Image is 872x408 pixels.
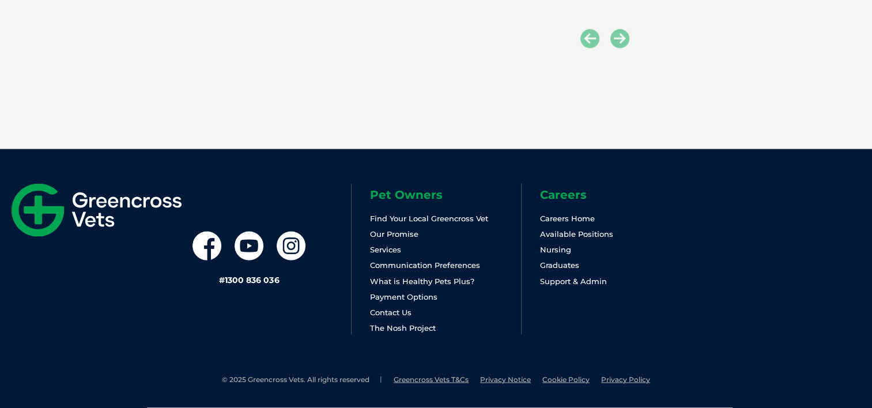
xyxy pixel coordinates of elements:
[370,189,521,201] h6: Pet Owners
[222,375,382,385] li: © 2025 Greencross Vets. All rights reserved
[370,245,401,254] a: Services
[540,214,595,223] a: Careers Home
[601,375,650,384] a: Privacy Policy
[370,308,412,317] a: Contact Us
[370,292,437,301] a: Payment Options
[370,277,474,286] a: What is Healthy Pets Plus?
[540,277,607,286] a: Support & Admin
[540,229,613,239] a: Available Positions
[542,375,590,384] a: Cookie Policy
[480,375,531,384] a: Privacy Notice
[370,229,418,239] a: Our Promise
[370,323,436,333] a: The Nosh Project
[394,375,469,384] a: Greencross Vets T&Cs
[219,275,279,285] a: #1300 836 036
[219,275,225,285] span: #
[540,189,691,201] h6: Careers
[370,260,480,270] a: Communication Preferences
[540,245,571,254] a: Nursing
[370,214,488,223] a: Find Your Local Greencross Vet
[540,260,579,270] a: Graduates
